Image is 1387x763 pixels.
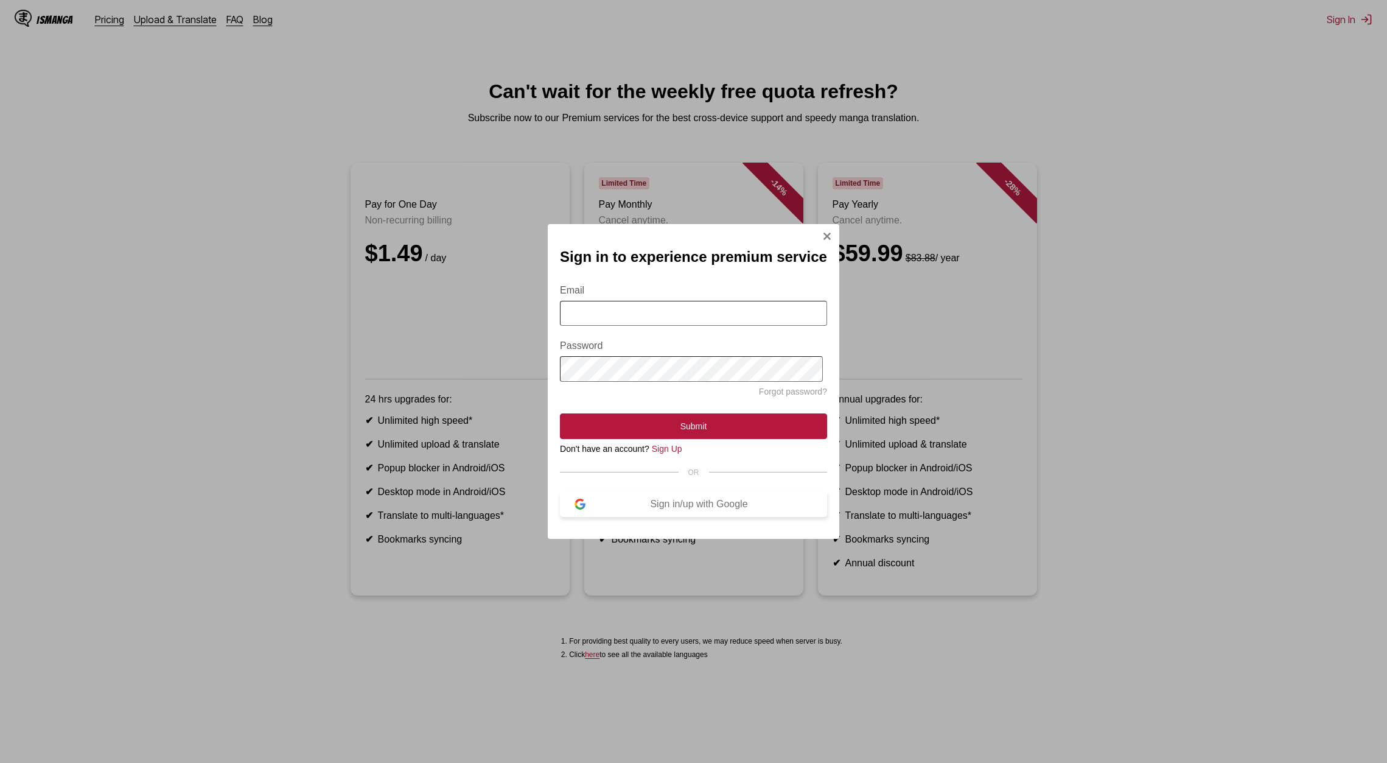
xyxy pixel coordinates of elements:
[560,340,827,351] label: Password
[560,491,827,517] button: Sign in/up with Google
[575,499,585,510] img: google-logo
[560,444,827,454] div: Don't have an account?
[652,444,682,454] a: Sign Up
[759,387,827,396] a: Forgot password?
[822,231,832,241] img: Close
[548,224,839,539] div: Sign In Modal
[560,285,827,296] label: Email
[560,468,827,477] div: OR
[560,413,827,439] button: Submit
[560,248,827,265] h2: Sign in to experience premium service
[585,499,812,510] div: Sign in/up with Google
